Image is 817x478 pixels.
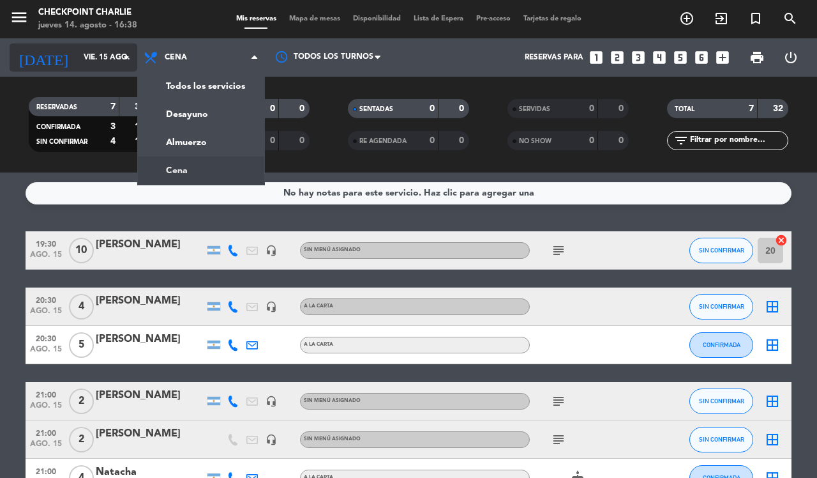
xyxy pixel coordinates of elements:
[703,341,740,348] span: CONFIRMADA
[69,238,94,263] span: 10
[765,299,780,314] i: border_all
[138,128,264,157] a: Almuerzo
[517,15,588,22] span: Tarjetas de regalo
[459,136,467,145] strong: 0
[588,49,604,66] i: looks_one
[783,50,798,65] i: power_settings_new
[110,122,116,131] strong: 3
[699,436,744,443] span: SIN CONFIRMAR
[299,136,307,145] strong: 0
[138,157,264,185] a: Cena
[36,139,87,145] span: SIN CONFIRMAR
[689,332,753,358] button: CONFIRMADA
[110,102,116,111] strong: 7
[775,234,788,247] i: cancel
[38,19,137,32] div: jueves 14. agosto - 16:38
[407,15,470,22] span: Lista de Espera
[470,15,517,22] span: Pre-acceso
[30,440,62,454] span: ago. 15
[30,330,62,345] span: 20:30
[96,387,204,404] div: [PERSON_NAME]
[299,104,307,113] strong: 0
[519,138,551,144] span: NO SHOW
[749,104,754,113] strong: 7
[283,186,534,201] div: No hay notas para este servicio. Haz clic para agregar una
[430,136,435,145] strong: 0
[699,303,744,310] span: SIN CONFIRMAR
[266,301,277,312] i: headset_mic
[673,133,689,148] i: filter_list
[651,49,668,66] i: looks_4
[165,53,187,62] span: Cena
[304,342,333,347] span: A LA CARTA
[138,72,264,100] a: Todos los servicios
[30,425,62,440] span: 21:00
[551,394,566,409] i: subject
[30,307,62,321] span: ago. 15
[230,15,283,22] span: Mis reservas
[283,15,347,22] span: Mapa de mesas
[270,104,275,113] strong: 0
[589,136,594,145] strong: 0
[30,345,62,360] span: ago. 15
[459,104,467,113] strong: 0
[30,387,62,401] span: 21:00
[304,398,361,403] span: Sin menú asignado
[36,124,80,130] span: CONFIRMADA
[36,104,77,111] span: RESERVADAS
[30,236,62,251] span: 19:30
[96,236,204,253] div: [PERSON_NAME]
[359,138,407,144] span: RE AGENDADA
[135,102,147,111] strong: 32
[30,292,62,307] span: 20:30
[359,106,393,112] span: SENTADAS
[689,389,753,414] button: SIN CONFIRMAR
[714,11,729,26] i: exit_to_app
[773,104,786,113] strong: 32
[304,247,361,252] span: Sin menú asignado
[38,6,137,19] div: Checkpoint Charlie
[10,43,77,72] i: [DATE]
[689,294,753,320] button: SIN CONFIRMAR
[672,49,689,66] i: looks_5
[693,49,710,66] i: looks_6
[589,104,594,113] strong: 0
[30,463,62,478] span: 21:00
[69,294,94,320] span: 4
[110,137,116,146] strong: 4
[618,136,626,145] strong: 0
[765,337,780,353] i: border_all
[30,251,62,265] span: ago. 15
[630,49,647,66] i: looks_3
[138,100,264,128] a: Desayuno
[551,243,566,258] i: subject
[69,332,94,358] span: 5
[765,432,780,447] i: border_all
[430,104,435,113] strong: 0
[266,245,277,256] i: headset_mic
[689,238,753,263] button: SIN CONFIRMAR
[749,50,765,65] span: print
[10,8,29,27] i: menu
[119,50,134,65] i: arrow_drop_down
[96,426,204,442] div: [PERSON_NAME]
[748,11,763,26] i: turned_in_not
[618,104,626,113] strong: 0
[10,8,29,31] button: menu
[347,15,407,22] span: Disponibilidad
[675,106,694,112] span: TOTAL
[270,136,275,145] strong: 0
[304,304,333,309] span: A LA CARTA
[135,122,147,131] strong: 14
[689,134,788,148] input: Filtrar por nombre...
[96,331,204,348] div: [PERSON_NAME]
[551,432,566,447] i: subject
[69,389,94,414] span: 2
[69,427,94,452] span: 2
[714,49,731,66] i: add_box
[266,434,277,445] i: headset_mic
[266,396,277,407] i: headset_mic
[679,11,694,26] i: add_circle_outline
[30,401,62,416] span: ago. 15
[519,106,550,112] span: SERVIDAS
